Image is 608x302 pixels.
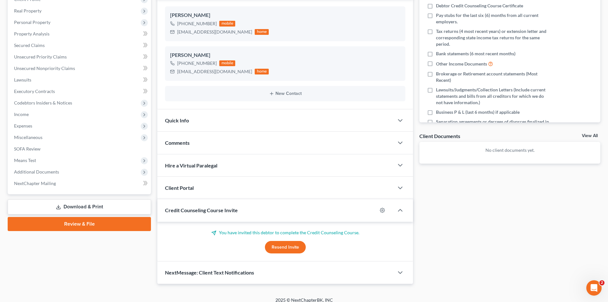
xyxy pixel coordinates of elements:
span: Executory Contracts [14,89,55,94]
a: View All [582,134,598,138]
span: Lawsuits [14,77,31,82]
div: [PERSON_NAME] [170,12,400,19]
span: Business P & L (last 6 months) if applicable [436,109,520,115]
span: Other Income Documents [436,61,487,67]
iframe: Intercom live chat [586,280,602,296]
span: Property Analysis [14,31,49,36]
div: Client Documents [419,133,460,139]
span: Codebtors Insiders & Notices [14,100,72,105]
a: Secured Claims [9,40,151,51]
div: [PHONE_NUMBER] [177,60,217,66]
span: Bank statements (6 most recent months) [436,50,515,57]
p: You have invited this debtor to complete the Credit Counseling Course. [165,229,405,236]
span: Income [14,112,29,117]
div: mobile [219,60,235,66]
span: SOFA Review [14,146,41,151]
div: home [255,29,269,35]
div: [PHONE_NUMBER] [177,20,217,27]
button: Resend Invite [265,241,306,254]
span: Comments [165,140,190,146]
span: Real Property [14,8,41,13]
span: Debtor Credit Counseling Course Certificate [436,3,523,9]
span: Unsecured Priority Claims [14,54,67,59]
span: NextChapter Mailing [14,181,56,186]
div: home [255,69,269,74]
span: Miscellaneous [14,135,42,140]
span: Credit Counseling Course Invite [165,207,238,213]
span: Separation agreements or decrees of divorces finalized in the past 2 years [436,119,550,131]
a: Review & File [8,217,151,231]
span: Lawsuits/Judgments/Collection Letters (Include current statements and bills from all creditors fo... [436,87,550,106]
span: Personal Property [14,19,50,25]
span: 2 [599,280,604,285]
span: Additional Documents [14,169,59,174]
div: mobile [219,21,235,27]
span: Quick Info [165,117,189,123]
p: No client documents yet. [424,147,595,153]
div: [PERSON_NAME] [170,51,400,59]
span: Means Test [14,158,36,163]
span: NextMessage: Client Text Notifications [165,269,254,275]
span: Pay stubs for the last six (6) months from all current employers. [436,12,550,25]
span: Expenses [14,123,32,128]
span: Hire a Virtual Paralegal [165,162,217,168]
a: Executory Contracts [9,86,151,97]
a: Unsecured Priority Claims [9,51,151,63]
a: NextChapter Mailing [9,178,151,189]
span: Unsecured Nonpriority Claims [14,66,75,71]
span: Brokerage or Retirement account statements (Most Recent) [436,71,550,83]
a: Lawsuits [9,74,151,86]
div: [EMAIL_ADDRESS][DOMAIN_NAME] [177,29,252,35]
a: Download & Print [8,199,151,214]
a: Property Analysis [9,28,151,40]
button: New Contact [170,91,400,96]
span: Secured Claims [14,43,45,48]
div: [EMAIL_ADDRESS][DOMAIN_NAME] [177,68,252,75]
span: Client Portal [165,185,194,191]
a: SOFA Review [9,143,151,155]
a: Unsecured Nonpriority Claims [9,63,151,74]
span: Tax returns (4 most recent years) or extension letter and corresponding state income tax returns ... [436,28,550,47]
